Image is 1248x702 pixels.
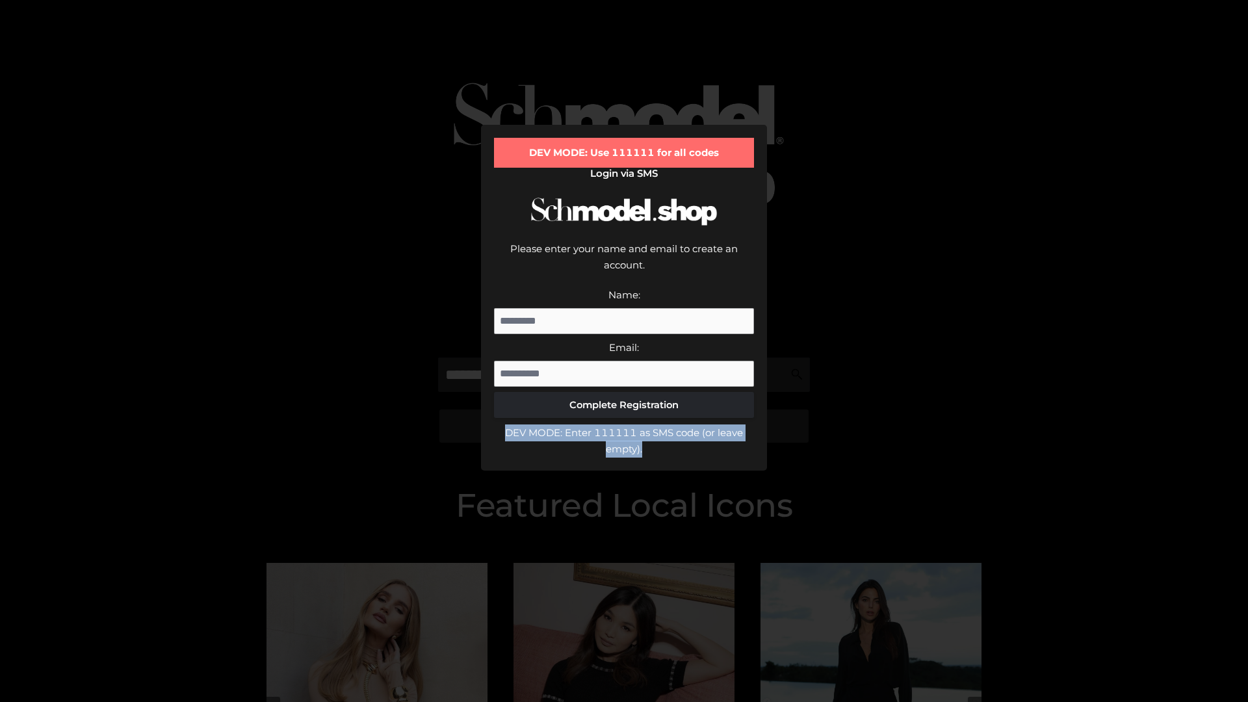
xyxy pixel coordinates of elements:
label: Name: [608,289,640,301]
div: Please enter your name and email to create an account. [494,240,754,287]
h2: Login via SMS [494,168,754,179]
div: DEV MODE: Use 111111 for all codes [494,138,754,168]
img: Schmodel Logo [526,186,721,237]
label: Email: [609,341,639,354]
button: Complete Registration [494,392,754,418]
div: DEV MODE: Enter 111111 as SMS code (or leave empty). [494,424,754,458]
